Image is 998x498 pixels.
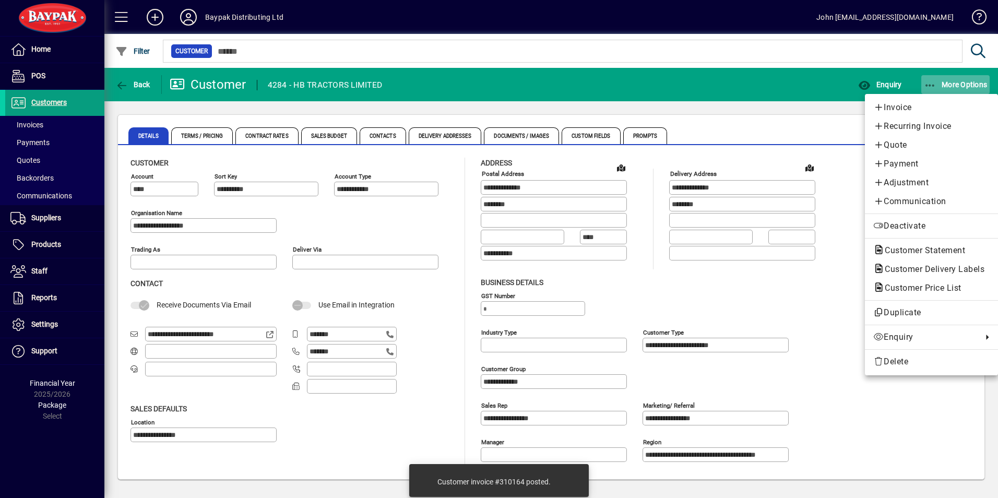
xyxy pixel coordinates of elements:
[873,195,990,208] span: Communication
[873,306,990,319] span: Duplicate
[873,139,990,151] span: Quote
[873,158,990,170] span: Payment
[873,245,970,255] span: Customer Statement
[873,355,990,368] span: Delete
[873,264,990,274] span: Customer Delivery Labels
[873,120,990,133] span: Recurring Invoice
[865,217,998,235] button: Deactivate customer
[873,283,967,293] span: Customer Price List
[873,101,990,114] span: Invoice
[873,176,990,189] span: Adjustment
[873,331,977,343] span: Enquiry
[873,220,990,232] span: Deactivate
